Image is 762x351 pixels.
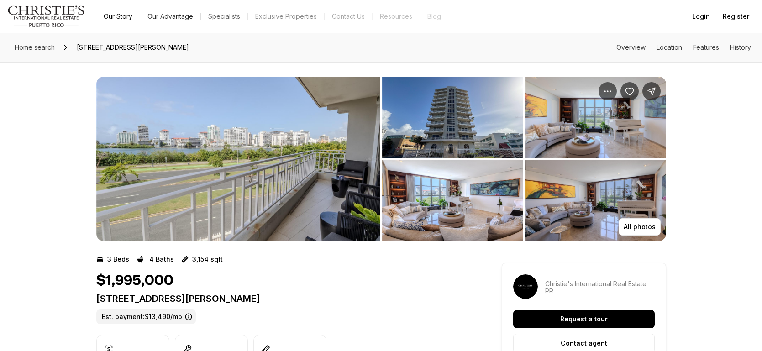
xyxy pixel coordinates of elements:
button: All photos [619,218,661,236]
p: [STREET_ADDRESS][PERSON_NAME] [96,293,469,304]
p: 3 Beds [107,256,129,263]
p: All photos [624,223,656,231]
a: Skip to: Overview [616,43,646,51]
a: Specialists [201,10,247,23]
p: Contact agent [561,340,607,347]
div: Listing Photos [96,77,666,241]
img: logo [7,5,85,27]
button: Register [717,7,755,26]
a: Our Story [96,10,140,23]
button: View image gallery [525,77,666,158]
button: View image gallery [382,77,523,158]
button: Request a tour [513,310,655,328]
button: View image gallery [96,77,380,241]
p: 3,154 sqft [192,256,223,263]
a: Our Advantage [140,10,200,23]
span: Login [692,13,710,20]
span: Home search [15,43,55,51]
li: 1 of 16 [96,77,380,241]
button: Login [687,7,715,26]
button: Property options [599,82,617,100]
button: View image gallery [382,160,523,241]
a: Home search [11,40,58,55]
button: 4 Baths [137,252,174,267]
a: Skip to: History [730,43,751,51]
nav: Page section menu [616,44,751,51]
p: Christie's International Real Estate PR [545,280,655,295]
li: 2 of 16 [382,77,666,241]
p: 4 Baths [149,256,174,263]
a: Blog [420,10,448,23]
button: View image gallery [525,160,666,241]
label: Est. payment: $13,490/mo [96,309,196,324]
p: Request a tour [560,315,608,323]
button: Contact Us [325,10,372,23]
button: Share Property: 548 Hoare St. LAGUNA #3 [642,82,661,100]
span: Register [723,13,749,20]
a: Exclusive Properties [248,10,324,23]
span: [STREET_ADDRESS][PERSON_NAME] [73,40,193,55]
button: Save Property: 548 Hoare St. LAGUNA #3 [620,82,639,100]
a: Resources [373,10,420,23]
h1: $1,995,000 [96,272,173,289]
a: Skip to: Features [693,43,719,51]
a: Skip to: Location [657,43,682,51]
